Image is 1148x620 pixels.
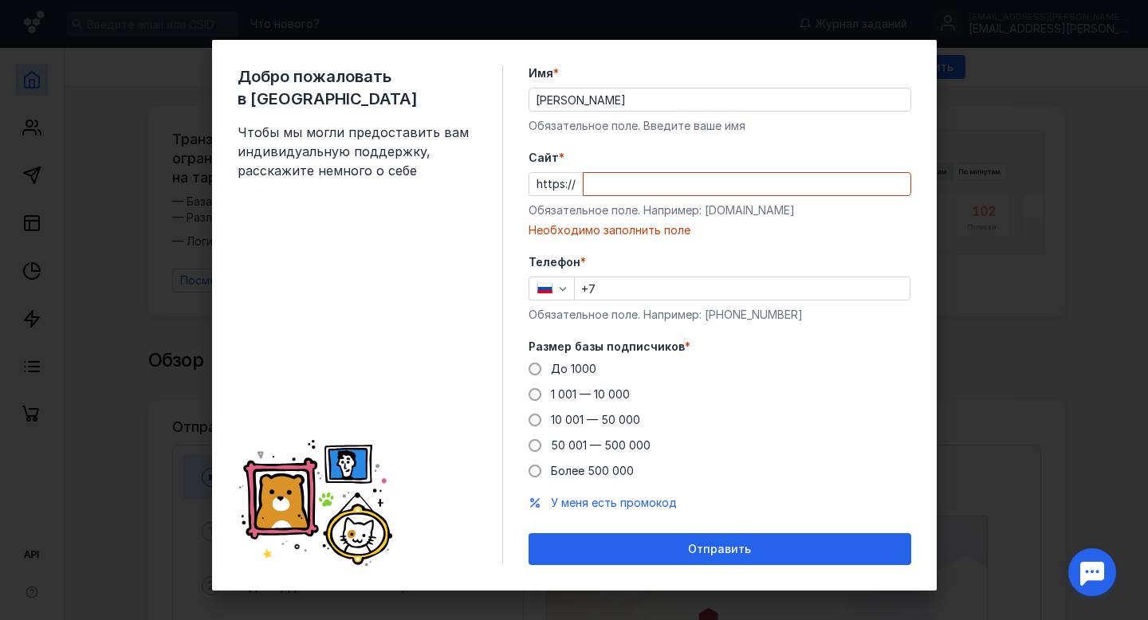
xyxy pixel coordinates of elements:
[551,496,677,509] span: У меня есть промокод
[551,362,596,375] span: До 1000
[529,533,911,565] button: Отправить
[551,495,677,511] button: У меня есть промокод
[529,202,911,218] div: Обязательное поле. Например: [DOMAIN_NAME]
[529,307,911,323] div: Обязательное поле. Например: [PHONE_NUMBER]
[529,254,580,270] span: Телефон
[238,65,477,110] span: Добро пожаловать в [GEOGRAPHIC_DATA]
[551,413,640,426] span: 10 001 — 50 000
[529,339,685,355] span: Размер базы подписчиков
[238,123,477,180] span: Чтобы мы могли предоставить вам индивидуальную поддержку, расскажите немного о себе
[688,543,751,556] span: Отправить
[551,387,630,401] span: 1 001 — 10 000
[529,65,553,81] span: Имя
[551,438,651,452] span: 50 001 — 500 000
[529,150,559,166] span: Cайт
[529,118,911,134] div: Обязательное поле. Введите ваше имя
[551,464,634,477] span: Более 500 000
[529,222,911,238] div: Необходимо заполнить поле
